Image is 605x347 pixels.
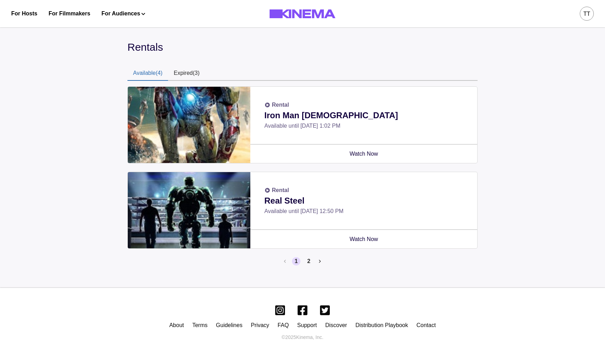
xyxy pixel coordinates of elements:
[11,9,37,18] a: For Hosts
[216,322,243,328] a: Guidelines
[264,122,463,130] p: Available until [DATE] 1:02 PM
[49,9,90,18] a: For Filmmakers
[325,322,347,328] a: Discover
[127,39,478,55] div: Rentals
[281,334,323,341] p: © 2025 Kinema, Inc.
[168,66,205,81] button: Expired (3)
[297,322,317,328] a: Support
[192,322,208,328] a: Terms
[272,186,289,194] p: Rental
[416,322,436,328] a: Contact
[264,109,463,122] p: Iron Man [DEMOGRAPHIC_DATA]
[281,257,289,265] button: Previous page
[255,144,473,163] a: Watch Now
[169,322,184,328] a: About
[272,101,289,109] p: Rental
[292,257,300,265] button: Current page, page 1
[127,257,478,265] nav: pagination navigation
[355,322,408,328] a: Distribution Playbook
[278,322,289,328] a: FAQ
[127,66,168,81] button: Available (4)
[255,230,473,248] a: Watch Now
[102,9,145,18] button: For Audiences
[264,207,463,215] p: Available until [DATE] 12:50 PM
[305,257,313,265] button: Go to page 2
[583,10,590,18] div: tt
[264,194,463,207] p: Real Steel
[251,322,269,328] a: Privacy
[316,257,324,265] button: Next page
